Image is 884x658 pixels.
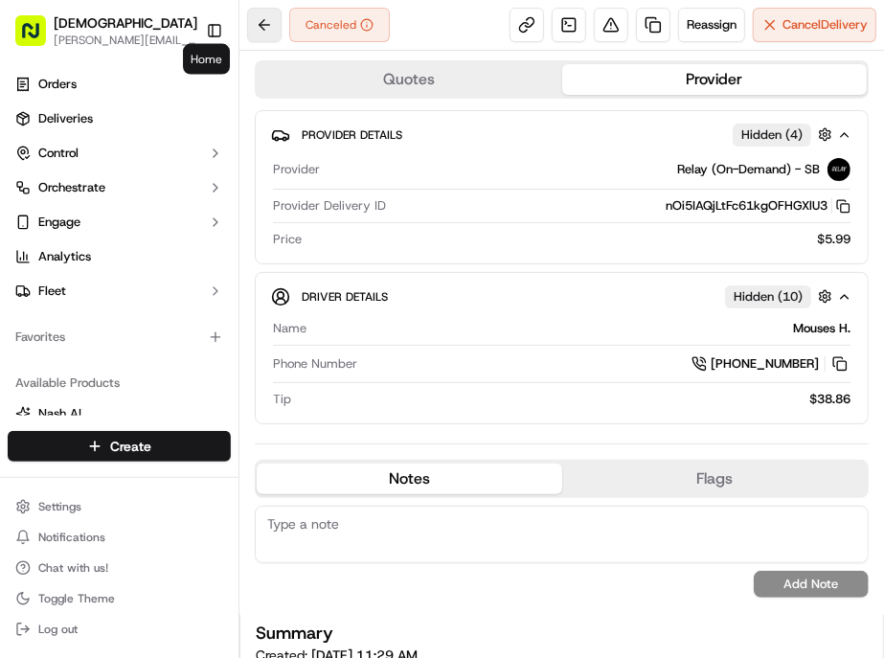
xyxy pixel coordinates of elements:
[38,405,81,422] span: Nash AI
[273,391,291,408] span: Tip
[666,197,850,215] button: nOi5IAQjLtFc61kgOFHGXlU3
[257,464,562,494] button: Notes
[562,464,868,494] button: Flags
[8,69,231,100] a: Orders
[8,585,231,612] button: Toggle Theme
[38,530,105,545] span: Notifications
[8,398,231,429] button: Nash AI
[8,103,231,134] a: Deliveries
[38,560,108,576] span: Chat with us!
[273,161,320,178] span: Provider
[8,172,231,203] button: Orchestrate
[273,320,306,337] span: Name
[8,524,231,551] button: Notifications
[273,231,302,248] span: Price
[677,161,820,178] span: Relay (On-Demand) - SB
[741,126,803,144] span: Hidden ( 4 )
[8,493,231,520] button: Settings
[8,241,231,272] a: Analytics
[8,555,231,581] button: Chat with us!
[38,110,93,127] span: Deliveries
[38,179,105,196] span: Orchestrate
[38,622,78,637] span: Log out
[8,616,231,643] button: Log out
[733,123,837,147] button: Hidden (4)
[302,289,388,305] span: Driver Details
[54,33,197,48] button: [PERSON_NAME][EMAIL_ADDRESS][DOMAIN_NAME]
[817,231,850,248] span: $5.99
[8,322,231,352] div: Favorites
[271,119,852,150] button: Provider DetailsHidden (4)
[8,207,231,238] button: Engage
[302,127,402,143] span: Provider Details
[8,8,198,54] button: [DEMOGRAPHIC_DATA][PERSON_NAME][EMAIL_ADDRESS][DOMAIN_NAME]
[8,138,231,169] button: Control
[38,248,91,265] span: Analytics
[314,320,850,337] div: Mouses H.
[782,16,868,34] span: Cancel Delivery
[725,284,837,308] button: Hidden (10)
[54,13,197,33] button: [DEMOGRAPHIC_DATA]
[711,355,819,373] span: [PHONE_NUMBER]
[8,276,231,306] button: Fleet
[8,368,231,398] div: Available Products
[38,145,79,162] span: Control
[678,8,745,42] button: Reassign
[110,437,151,456] span: Create
[38,499,81,514] span: Settings
[38,591,115,606] span: Toggle Theme
[691,353,850,374] a: [PHONE_NUMBER]
[15,405,223,422] a: Nash AI
[827,158,850,181] img: relay_logo_black.png
[273,355,357,373] span: Phone Number
[299,391,850,408] div: $38.86
[289,8,390,42] button: Canceled
[183,44,230,75] div: Home
[38,76,77,93] span: Orders
[8,431,231,462] button: Create
[38,214,80,231] span: Engage
[256,624,333,642] h3: Summary
[562,64,868,95] button: Provider
[734,288,803,306] span: Hidden ( 10 )
[257,64,562,95] button: Quotes
[273,197,386,215] span: Provider Delivery ID
[38,283,66,300] span: Fleet
[271,281,852,312] button: Driver DetailsHidden (10)
[687,16,737,34] span: Reassign
[753,8,876,42] button: CancelDelivery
